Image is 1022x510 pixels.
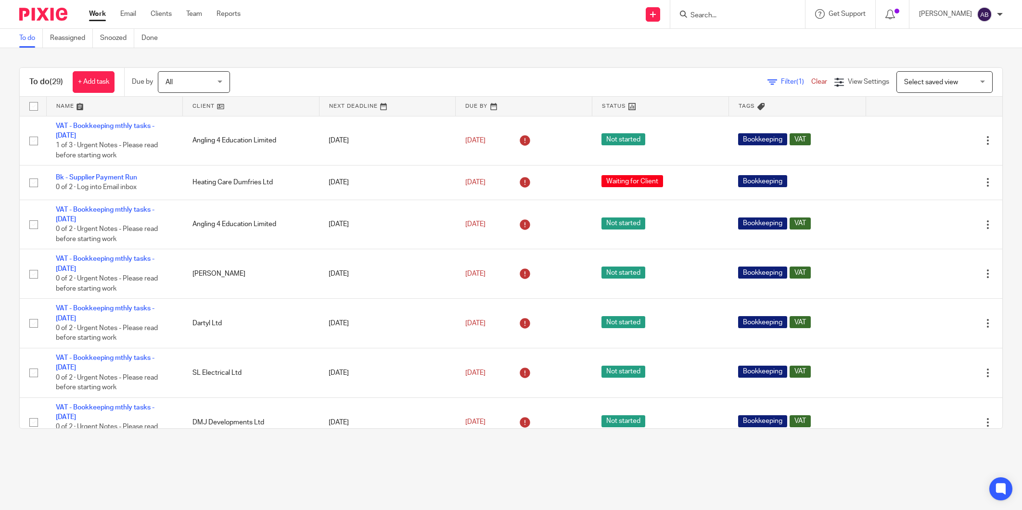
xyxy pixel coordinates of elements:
[183,299,319,348] td: Dartyl Ltd
[50,78,63,86] span: (29)
[56,142,158,159] span: 1 of 3 · Urgent Notes - Please read before starting work
[56,404,154,421] a: VAT - Bookkeeping mthly tasks - [DATE]
[56,325,158,342] span: 0 of 2 · Urgent Notes - Please read before starting work
[738,217,787,229] span: Bookkeeping
[56,305,154,321] a: VAT - Bookkeeping mthly tasks - [DATE]
[738,316,787,328] span: Bookkeeping
[738,133,787,145] span: Bookkeeping
[796,78,804,85] span: (1)
[811,78,827,85] a: Clear
[739,103,755,109] span: Tags
[151,9,172,19] a: Clients
[977,7,992,22] img: svg%3E
[186,9,202,19] a: Team
[73,71,115,93] a: + Add task
[790,217,811,229] span: VAT
[56,184,137,191] span: 0 of 2 · Log into Email inbox
[100,29,134,48] a: Snoozed
[183,116,319,166] td: Angling 4 Education Limited
[319,200,456,249] td: [DATE]
[183,348,319,398] td: SL Electrical Ltd
[29,77,63,87] h1: To do
[56,355,154,371] a: VAT - Bookkeeping mthly tasks - [DATE]
[790,133,811,145] span: VAT
[120,9,136,19] a: Email
[183,249,319,299] td: [PERSON_NAME]
[738,366,787,378] span: Bookkeeping
[465,179,485,186] span: [DATE]
[19,29,43,48] a: To do
[738,267,787,279] span: Bookkeeping
[319,249,456,299] td: [DATE]
[465,419,485,426] span: [DATE]
[56,424,158,441] span: 0 of 2 · Urgent Notes - Please read before starting work
[848,78,889,85] span: View Settings
[829,11,866,17] span: Get Support
[738,175,787,187] span: Bookkeeping
[183,200,319,249] td: Angling 4 Education Limited
[738,415,787,427] span: Bookkeeping
[319,299,456,348] td: [DATE]
[601,133,645,145] span: Not started
[601,316,645,328] span: Not started
[217,9,241,19] a: Reports
[56,206,154,223] a: VAT - Bookkeeping mthly tasks - [DATE]
[465,270,485,277] span: [DATE]
[183,397,319,447] td: DMJ Developments Ltd
[166,79,173,86] span: All
[183,166,319,200] td: Heating Care Dumfries Ltd
[781,78,811,85] span: Filter
[56,226,158,243] span: 0 of 2 · Urgent Notes - Please read before starting work
[319,116,456,166] td: [DATE]
[790,415,811,427] span: VAT
[56,275,158,292] span: 0 of 2 · Urgent Notes - Please read before starting work
[904,79,958,86] span: Select saved view
[319,166,456,200] td: [DATE]
[50,29,93,48] a: Reassigned
[601,267,645,279] span: Not started
[19,8,67,21] img: Pixie
[319,348,456,398] td: [DATE]
[465,221,485,228] span: [DATE]
[790,366,811,378] span: VAT
[56,374,158,391] span: 0 of 2 · Urgent Notes - Please read before starting work
[601,415,645,427] span: Not started
[601,175,663,187] span: Waiting for Client
[141,29,165,48] a: Done
[56,174,137,181] a: Bk - Supplier Payment Run
[465,137,485,144] span: [DATE]
[465,320,485,327] span: [DATE]
[465,370,485,376] span: [DATE]
[601,366,645,378] span: Not started
[790,316,811,328] span: VAT
[56,255,154,272] a: VAT - Bookkeeping mthly tasks - [DATE]
[690,12,776,20] input: Search
[919,9,972,19] p: [PERSON_NAME]
[319,397,456,447] td: [DATE]
[601,217,645,229] span: Not started
[56,123,154,139] a: VAT - Bookkeeping mthly tasks - [DATE]
[790,267,811,279] span: VAT
[89,9,106,19] a: Work
[132,77,153,87] p: Due by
